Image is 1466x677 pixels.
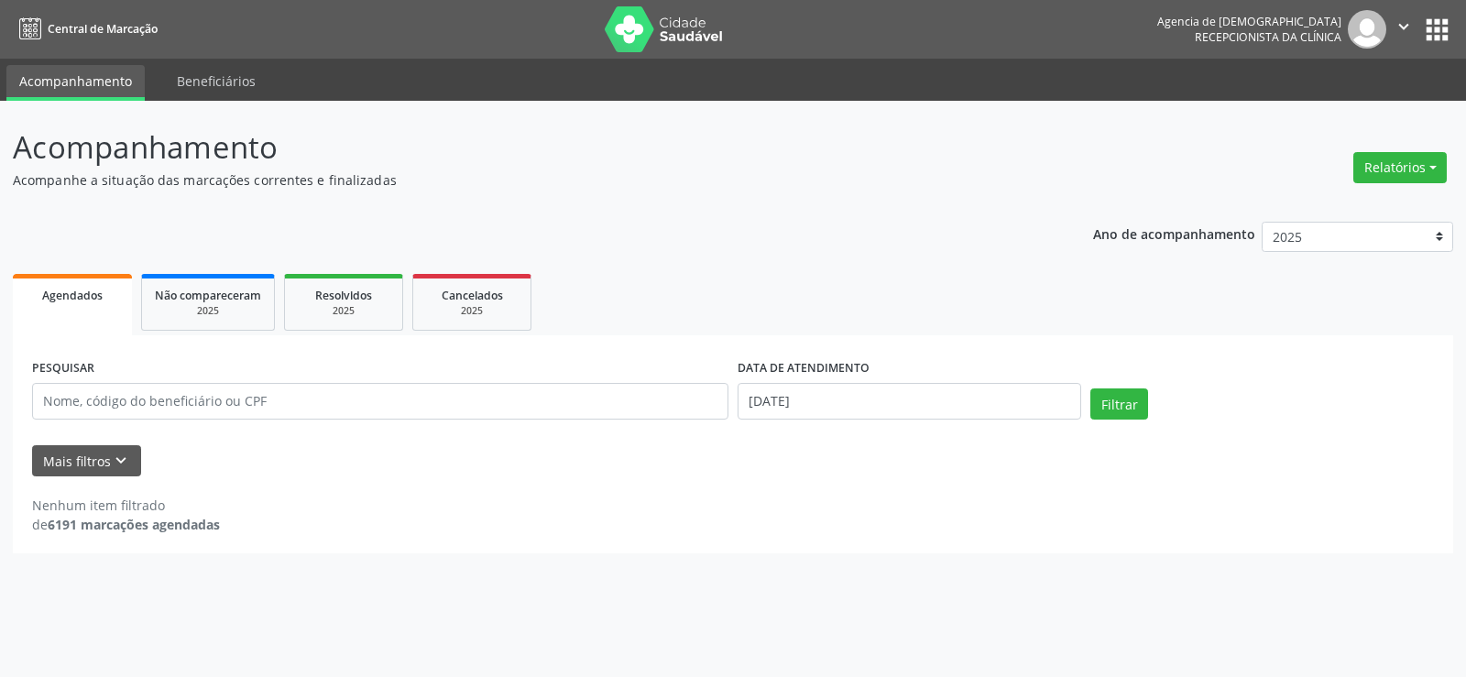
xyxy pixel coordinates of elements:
[738,383,1081,420] input: Selecione um intervalo
[13,170,1021,190] p: Acompanhe a situação das marcações correntes e finalizadas
[1386,10,1421,49] button: 
[48,21,158,37] span: Central de Marcação
[1394,16,1414,37] i: 
[315,288,372,303] span: Resolvidos
[111,451,131,471] i: keyboard_arrow_down
[42,288,103,303] span: Agendados
[1090,388,1148,420] button: Filtrar
[13,14,158,44] a: Central de Marcação
[164,65,268,97] a: Beneficiários
[32,496,220,515] div: Nenhum item filtrado
[32,445,141,477] button: Mais filtroskeyboard_arrow_down
[48,516,220,533] strong: 6191 marcações agendadas
[32,383,728,420] input: Nome, código do beneficiário ou CPF
[1348,10,1386,49] img: img
[13,125,1021,170] p: Acompanhamento
[155,288,261,303] span: Não compareceram
[155,304,261,318] div: 2025
[32,515,220,534] div: de
[1157,14,1341,29] div: Agencia de [DEMOGRAPHIC_DATA]
[32,355,94,383] label: PESQUISAR
[738,355,870,383] label: DATA DE ATENDIMENTO
[1195,29,1341,45] span: Recepcionista da clínica
[298,304,389,318] div: 2025
[1421,14,1453,46] button: apps
[442,288,503,303] span: Cancelados
[1353,152,1447,183] button: Relatórios
[1093,222,1255,245] p: Ano de acompanhamento
[426,304,518,318] div: 2025
[6,65,145,101] a: Acompanhamento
